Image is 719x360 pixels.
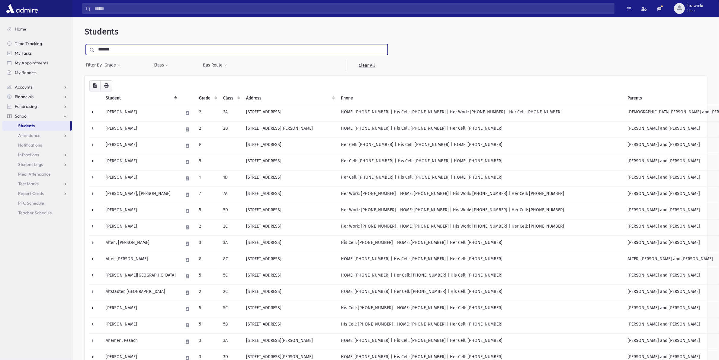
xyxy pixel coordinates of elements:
td: 2 [195,105,220,121]
td: [PERSON_NAME] [102,154,179,170]
td: 2 [195,121,220,138]
td: 2C [220,219,242,235]
td: 1 [195,170,220,186]
span: School [15,113,27,119]
span: My Tasks [15,50,32,56]
td: [STREET_ADDRESS] [242,105,337,121]
td: Altstadter, [GEOGRAPHIC_DATA] [102,284,179,301]
td: [STREET_ADDRESS] [242,301,337,317]
td: 3 [195,235,220,252]
td: 7A [220,186,242,203]
td: Alter , [PERSON_NAME] [102,235,179,252]
td: [STREET_ADDRESS] [242,268,337,284]
span: My Reports [15,70,37,75]
span: Notifications [18,142,42,148]
td: 5 [195,301,220,317]
td: HOME: [PHONE_NUMBER] | Her Cell: [PHONE_NUMBER] | His Cell: [PHONE_NUMBER] [337,268,624,284]
td: HOME: [PHONE_NUMBER] | His Cell: [PHONE_NUMBER] | Her Cell: [PHONE_NUMBER] [337,121,624,138]
td: HOME: [PHONE_NUMBER] | His Cell: [PHONE_NUMBER] | Her Cell: [PHONE_NUMBER] [337,333,624,350]
span: Report Cards [18,191,44,196]
td: 5C [220,301,242,317]
td: [PERSON_NAME] [102,121,179,138]
td: His Cell: [PHONE_NUMBER] | HOME: [PHONE_NUMBER] | Her Cell: [PHONE_NUMBER] [337,317,624,333]
button: CSV [89,80,101,91]
th: Student: activate to sort column descending [102,91,179,105]
span: User [687,8,703,13]
span: Financials [15,94,34,99]
a: Accounts [2,82,72,92]
a: My Reports [2,68,72,77]
span: Meal Attendance [18,171,51,177]
input: Search [91,3,614,14]
td: [STREET_ADDRESS] [242,138,337,154]
a: Fundraising [2,102,72,111]
td: 2B [220,121,242,138]
span: Teacher Schedule [18,210,52,216]
td: P [195,138,220,154]
td: [PERSON_NAME], [PERSON_NAME] [102,186,179,203]
td: [PERSON_NAME][GEOGRAPHIC_DATA] [102,268,179,284]
a: Student Logs [2,160,72,169]
span: Time Tracking [15,41,42,46]
td: 1D [220,170,242,186]
td: [STREET_ADDRESS] [242,170,337,186]
a: Financials [2,92,72,102]
th: Address: activate to sort column ascending [242,91,337,105]
a: Students [2,121,70,131]
td: 7 [195,186,220,203]
a: Notifications [2,140,72,150]
a: Teacher Schedule [2,208,72,218]
a: Home [2,24,72,34]
td: [PERSON_NAME] [102,317,179,333]
span: Fundraising [15,104,37,109]
th: Phone [337,91,624,105]
td: HOME: [PHONE_NUMBER] | Her Cell: [PHONE_NUMBER] | His Cell: [PHONE_NUMBER] [337,284,624,301]
td: [STREET_ADDRESS] [242,284,337,301]
th: Class: activate to sort column ascending [220,91,242,105]
td: Anemer , Pesach [102,333,179,350]
td: [PERSON_NAME] [102,138,179,154]
td: 5 [195,268,220,284]
button: Bus Route [203,60,227,71]
span: Student Logs [18,162,43,167]
a: Meal Attendance [2,169,72,179]
td: [PERSON_NAME] [102,219,179,235]
a: Infractions [2,150,72,160]
td: Her Work: [PHONE_NUMBER] | HOME: [PHONE_NUMBER] | His Work: [PHONE_NUMBER] | Her Cell: [PHONE_NUM... [337,203,624,219]
td: [PERSON_NAME] [102,203,179,219]
span: Filter By [86,62,104,68]
button: Grade [104,60,120,71]
span: Students [18,123,35,128]
td: HOME: [PHONE_NUMBER] | His Cell: [PHONE_NUMBER] | Her Work: [PHONE_NUMBER] | Her Cell: [PHONE_NUM... [337,105,624,121]
td: 5C [220,268,242,284]
span: My Appointments [15,60,48,66]
td: 3A [220,235,242,252]
td: 5 [195,317,220,333]
span: Home [15,26,26,32]
td: [STREET_ADDRESS] [242,154,337,170]
td: His Cell: [PHONE_NUMBER] | HOME: [PHONE_NUMBER] | Her Cell: [PHONE_NUMBER] [337,301,624,317]
td: 5D [220,203,242,219]
td: Her Work: [PHONE_NUMBER] | HOME: [PHONE_NUMBER] | His Work: [PHONE_NUMBER] | Her Cell: [PHONE_NUM... [337,219,624,235]
a: My Appointments [2,58,72,68]
td: [PERSON_NAME] [102,105,179,121]
td: [PERSON_NAME] [102,170,179,186]
td: [STREET_ADDRESS] [242,317,337,333]
td: [STREET_ADDRESS] [242,186,337,203]
td: Her Cell: [PHONE_NUMBER] | His Cell: [PHONE_NUMBER] | HOME: [PHONE_NUMBER] [337,138,624,154]
td: [PERSON_NAME] [102,301,179,317]
td: 5 [195,154,220,170]
td: Her Work: [PHONE_NUMBER] | HOME: [PHONE_NUMBER] | His Work: [PHONE_NUMBER] | Her Cell: [PHONE_NUM... [337,186,624,203]
td: His Cell: [PHONE_NUMBER] | HOME: [PHONE_NUMBER] | Her Cell: [PHONE_NUMBER] [337,235,624,252]
span: hrawicki [687,4,703,8]
td: 2 [195,219,220,235]
span: Accounts [15,84,32,90]
a: Attendance [2,131,72,140]
a: School [2,111,72,121]
a: Time Tracking [2,39,72,48]
td: 3 [195,333,220,350]
td: [STREET_ADDRESS] [242,203,337,219]
td: 5 [195,203,220,219]
td: 8C [220,252,242,268]
td: 2 [195,284,220,301]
